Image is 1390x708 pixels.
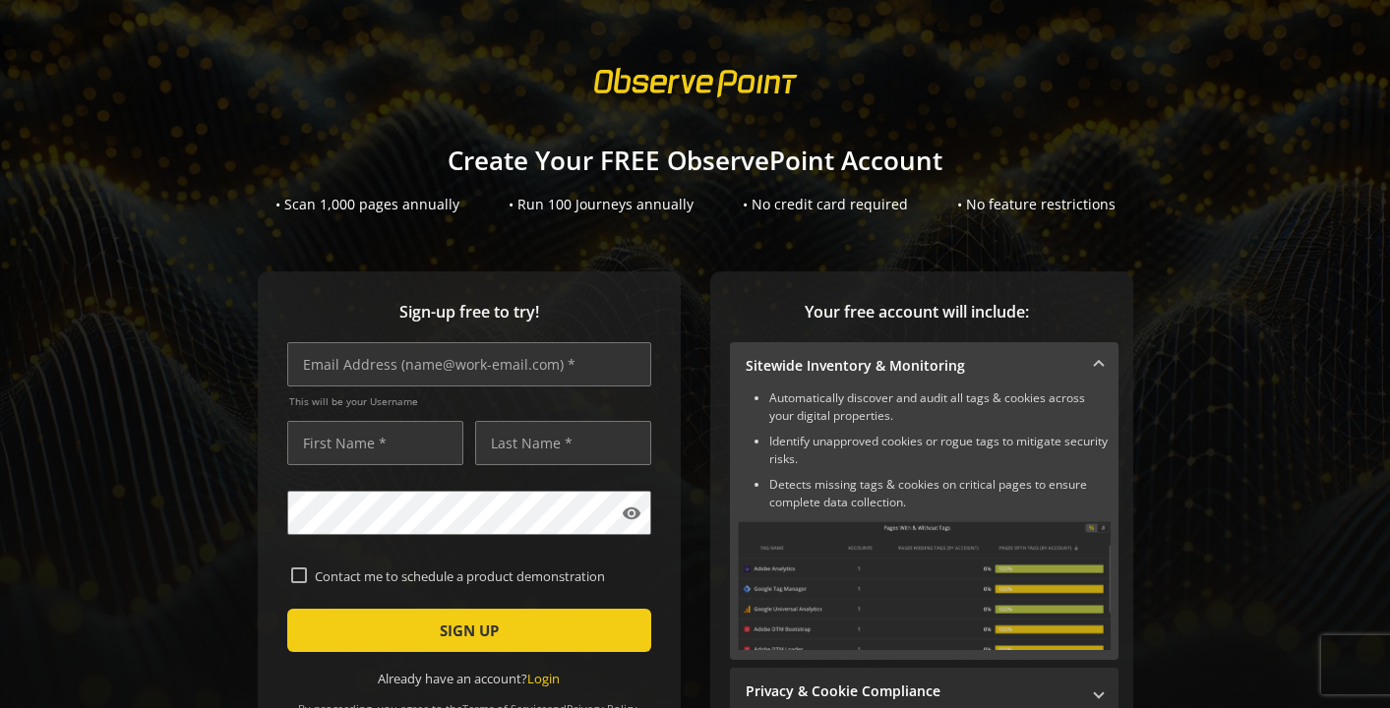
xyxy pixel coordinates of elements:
mat-panel-title: Sitewide Inventory & Monitoring [746,356,1079,376]
span: SIGN UP [440,613,499,648]
span: Your free account will include: [730,301,1104,324]
li: Automatically discover and audit all tags & cookies across your digital properties. [769,389,1111,425]
label: Contact me to schedule a product demonstration [307,567,647,585]
mat-expansion-panel-header: Sitewide Inventory & Monitoring [730,342,1118,389]
li: Detects missing tags & cookies on critical pages to ensure complete data collection. [769,476,1111,511]
input: Email Address (name@work-email.com) * [287,342,651,386]
span: Sign-up free to try! [287,301,651,324]
mat-panel-title: Privacy & Cookie Compliance [746,681,1079,701]
div: • No feature restrictions [957,195,1116,214]
div: • Run 100 Journeys annually [509,195,694,214]
li: Identify unapproved cookies or rogue tags to mitigate security risks. [769,433,1111,468]
a: Login [527,670,560,687]
mat-icon: visibility [622,503,641,523]
button: SIGN UP [287,609,651,652]
img: Sitewide Inventory & Monitoring [738,521,1111,650]
div: • No credit card required [743,195,908,214]
div: Sitewide Inventory & Monitoring [730,389,1118,660]
span: This will be your Username [289,394,651,408]
div: Already have an account? [287,670,651,688]
div: • Scan 1,000 pages annually [275,195,459,214]
input: Last Name * [475,421,651,465]
input: First Name * [287,421,463,465]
